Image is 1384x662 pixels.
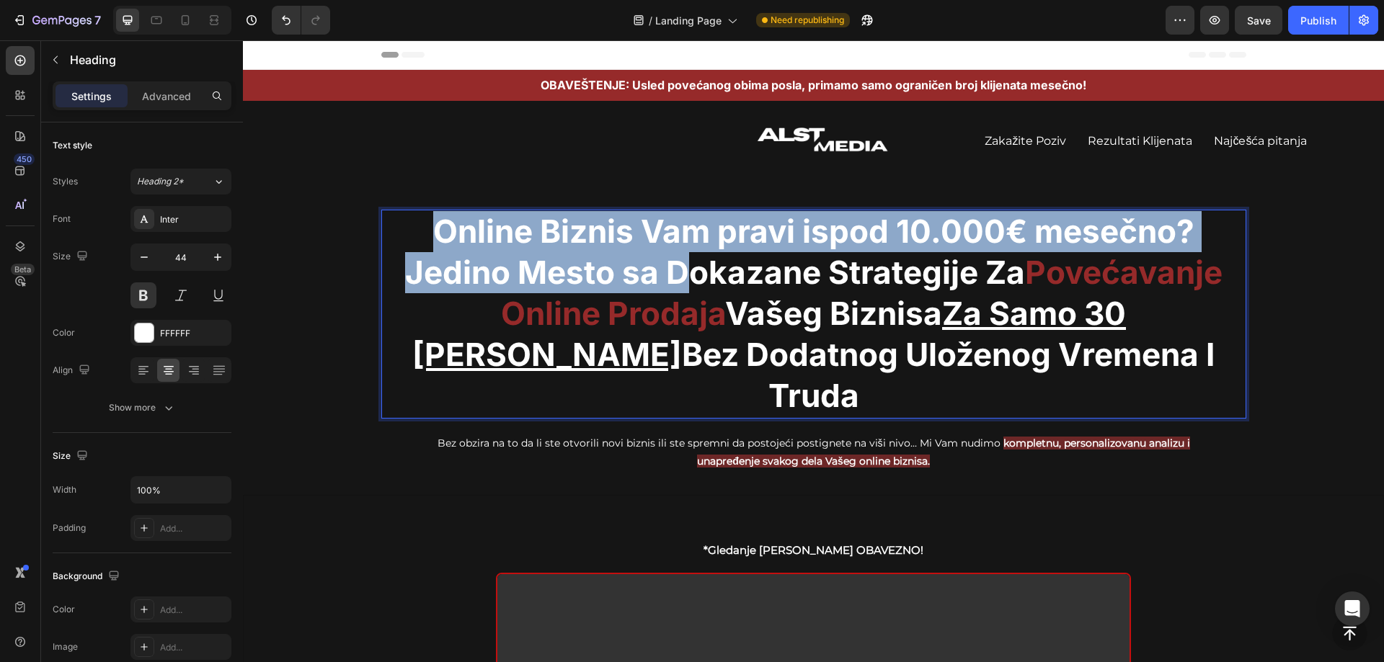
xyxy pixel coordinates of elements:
div: Styles [53,175,78,188]
div: Text style [53,139,92,152]
a: Rezultati Klijenata [834,82,960,120]
div: Add... [160,604,228,617]
p: 7 [94,12,101,29]
div: Padding [53,522,86,534]
p: Rezultati Klijenata [845,91,949,112]
p: Online Biznis Vam pravi ispod 10.000 Jedino Mesto sa Dokazane Strategije Za Vašeg Biznisa Bez Dod... [140,171,1002,377]
div: Inter [160,213,228,226]
span: Save [1247,14,1271,27]
p: Settings [71,89,112,104]
span: Need republishing [771,14,844,27]
div: Background [53,567,123,586]
p: Zakažite Poziv [742,91,823,112]
div: 450 [14,153,35,165]
p: *Gledanje [PERSON_NAME] OBAVEZNO! [254,500,887,519]
a: Najčešća pitanja [960,82,1075,120]
h2: Rich Text Editor. Editing area: main [138,169,1003,378]
span: Heading 2* [137,175,184,188]
button: 7 [6,6,107,35]
div: Width [53,483,76,496]
strong: kompletnu, personalizovanu analizu i unapređenje svakog dela Vašeg online biznisa. [454,396,946,427]
p: Bez obzira na to da li ste otvorili novi biznis ili ste spremni da postojeći postignete na viši n... [176,394,966,430]
div: Color [53,603,75,616]
div: Color [53,326,75,339]
span: / [649,13,652,28]
div: FFFFFF [160,327,228,340]
div: Add... [160,641,228,654]
p: Advanced [142,89,191,104]
div: Beta [11,264,35,275]
input: Auto [131,477,231,503]
div: Open Intercom Messenger [1335,591,1370,626]
div: Size [53,447,91,466]
div: Add... [160,522,228,535]
button: Heading 2* [130,169,231,194]
button: Save [1235,6,1282,35]
span: Landing Page [655,13,722,28]
div: Image [53,640,78,653]
p: Najčešća pitanja [971,91,1064,112]
div: Show more [109,401,176,415]
div: Align [53,361,93,380]
img: gempages_579625360644112980-4c23788b-ed49-416a-bdcb-5b4bc7975199.png [510,84,655,117]
iframe: Design area [243,40,1384,662]
strong: € mesečno? [763,171,951,210]
p: Heading [70,51,226,68]
div: Publish [1300,13,1336,28]
button: Publish [1288,6,1349,35]
a: Zakažite Poziv [731,82,834,120]
div: Size [53,247,91,267]
button: Show more [53,395,231,421]
div: Font [53,213,71,225]
div: Undo/Redo [272,6,330,35]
